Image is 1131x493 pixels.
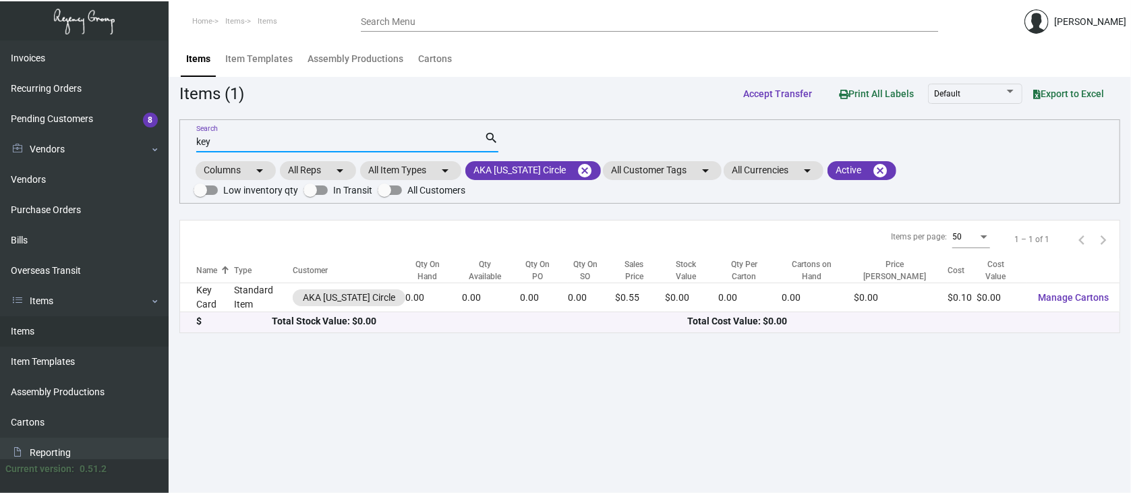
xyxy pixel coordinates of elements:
button: Export to Excel [1022,82,1115,106]
button: Accept Transfer [732,82,823,106]
span: Items [225,17,245,26]
mat-chip: Columns [196,161,276,180]
button: Print All Labels [828,81,925,106]
th: Customer [293,258,405,283]
div: AKA [US_STATE] Circle [303,291,395,305]
div: Total Stock Value: $0.00 [272,314,687,328]
span: All Customers [407,182,465,198]
span: Export to Excel [1033,88,1104,99]
td: 0.00 [568,283,615,312]
div: Cost [948,264,964,277]
div: Cartons [418,52,452,66]
div: Current version: [5,462,74,476]
div: Stock Value [665,258,718,283]
div: Type [234,264,293,277]
div: $ [196,314,272,328]
button: Previous page [1071,229,1093,250]
span: Default [934,89,960,98]
div: Items per page: [891,231,947,243]
div: Qty On Hand [405,258,450,283]
mat-chip: All Customer Tags [603,161,722,180]
mat-icon: arrow_drop_down [799,163,815,179]
div: Item Templates [225,52,293,66]
td: Standard Item [234,283,293,312]
div: Stock Value [665,258,706,283]
div: Type [234,264,252,277]
img: admin@bootstrapmaster.com [1024,9,1049,34]
td: 0.00 [405,283,462,312]
mat-icon: arrow_drop_down [697,163,714,179]
div: [PERSON_NAME] [1054,15,1126,29]
span: Items [258,17,277,26]
div: Cost Value [977,258,1015,283]
span: Print All Labels [839,88,914,99]
td: $0.00 [977,283,1027,312]
div: Cartons on Hand [782,258,842,283]
div: Sales Price [615,258,653,283]
mat-icon: arrow_drop_down [332,163,348,179]
td: $0.00 [854,283,948,312]
td: Key Card [180,283,234,312]
div: Price [PERSON_NAME] [854,258,935,283]
td: $0.55 [615,283,665,312]
span: In Transit [333,182,372,198]
div: 1 – 1 of 1 [1014,233,1049,245]
mat-chip: All Currencies [724,161,823,180]
button: Manage Cartons [1027,285,1120,310]
span: Manage Cartons [1038,292,1109,303]
div: Qty Per Carton [719,258,782,283]
td: 0.00 [520,283,568,312]
div: Sales Price [615,258,665,283]
div: Name [196,264,234,277]
div: Qty On SO [568,258,603,283]
td: 0.00 [719,283,782,312]
div: Cost [948,264,977,277]
mat-icon: search [484,130,498,146]
div: Total Cost Value: $0.00 [688,314,1103,328]
div: Price [PERSON_NAME] [854,258,948,283]
div: Qty Per Carton [719,258,770,283]
mat-icon: arrow_drop_down [252,163,268,179]
td: 0.00 [782,283,854,312]
div: Name [196,264,217,277]
mat-select: Items per page: [952,233,990,242]
div: Qty On SO [568,258,615,283]
mat-chip: All Reps [280,161,356,180]
span: Home [192,17,212,26]
td: $0.00 [665,283,718,312]
div: Cartons on Hand [782,258,854,283]
div: Qty Available [462,258,508,283]
div: Qty On PO [520,258,568,283]
td: $0.10 [948,283,977,312]
div: Items (1) [179,82,244,106]
div: 0.51.2 [80,462,107,476]
div: Qty On Hand [405,258,462,283]
mat-chip: AKA [US_STATE] Circle [465,161,601,180]
div: Qty Available [462,258,520,283]
mat-icon: cancel [872,163,888,179]
div: Cost Value [977,258,1027,283]
span: Low inventory qty [223,182,298,198]
span: Accept Transfer [743,88,812,99]
td: 0.00 [462,283,520,312]
mat-icon: arrow_drop_down [437,163,453,179]
div: Assembly Productions [308,52,403,66]
mat-chip: Active [828,161,896,180]
div: Items [186,52,210,66]
div: Qty On PO [520,258,556,283]
button: Next page [1093,229,1114,250]
mat-icon: cancel [577,163,593,179]
mat-chip: All Item Types [360,161,461,180]
span: 50 [952,232,962,241]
